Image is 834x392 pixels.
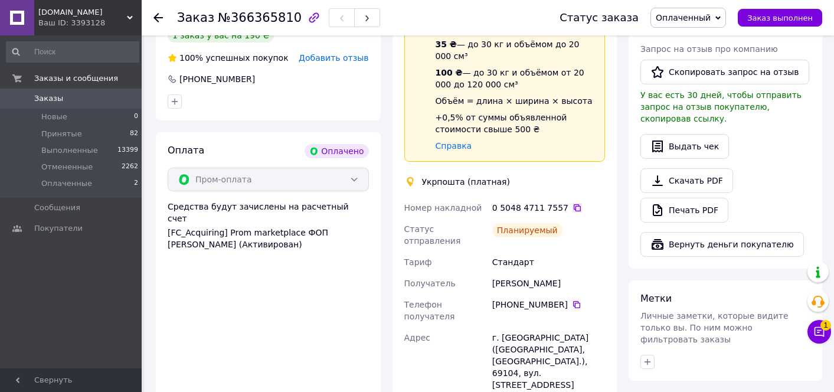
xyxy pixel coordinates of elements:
[404,333,430,342] span: Адрес
[490,251,607,273] div: Стандарт
[6,41,139,63] input: Поиск
[560,12,639,24] div: Статус заказа
[41,129,82,139] span: Принятые
[640,90,802,123] span: У вас есть 30 дней, чтобы отправить запрос на отзыв покупателю, скопировав ссылку.
[640,44,778,54] span: Запрос на отзыв про компанию
[122,162,138,172] span: 2262
[299,53,368,63] span: Добавить отзыв
[38,7,127,18] span: Troli.shop
[492,223,562,237] div: Планируемый
[656,13,711,22] span: Оплаченный
[436,68,463,77] span: 100 ₴
[177,11,214,25] span: Заказ
[305,144,368,158] div: Оплачено
[404,203,482,213] span: Номер накладной
[492,299,605,311] div: [PHONE_NUMBER]
[34,202,80,213] span: Сообщения
[436,40,457,49] span: 35 ₴
[153,12,163,24] div: Вернуться назад
[168,145,204,156] span: Оплата
[640,293,672,304] span: Метки
[436,141,472,151] a: Справка
[807,320,831,344] button: Чат с покупателем1
[490,273,607,294] div: [PERSON_NAME]
[41,178,92,189] span: Оплаченные
[34,73,118,84] span: Заказы и сообщения
[168,52,289,64] div: успешных покупок
[404,279,456,288] span: Получатель
[436,112,596,135] div: +0,5% от суммы объявленной стоимости свыше 500 ₴
[738,9,822,27] button: Заказ выполнен
[404,300,455,321] span: Телефон получателя
[640,168,733,193] a: Скачать PDF
[436,67,596,90] div: — до 30 кг и объёмом от 20 000 до 120 000 см³
[436,38,596,62] div: — до 30 кг и объёмом до 20 000 см³
[640,311,789,344] span: Личные заметки, которые видите только вы. По ним можно фильтровать заказы
[640,60,809,84] button: Скопировать запрос на отзыв
[117,145,138,156] span: 13399
[168,201,369,250] div: Средства будут зачислены на расчетный счет
[404,224,461,246] span: Статус отправления
[41,112,67,122] span: Новые
[178,73,256,85] div: [PHONE_NUMBER]
[492,202,605,214] div: 0 5048 4711 7557
[38,18,142,28] div: Ваш ID: 3393128
[168,227,369,250] div: [FC_Acquiring] Prom marketplace ФОП [PERSON_NAME] (Активирован)
[640,134,729,159] button: Выдать чек
[34,93,63,104] span: Заказы
[134,112,138,122] span: 0
[34,223,83,234] span: Покупатели
[404,257,432,267] span: Тариф
[640,198,728,223] a: Печать PDF
[41,145,98,156] span: Выполненные
[130,129,138,139] span: 82
[179,53,203,63] span: 100%
[747,14,813,22] span: Заказ выполнен
[218,11,302,25] span: №366365810
[419,176,514,188] div: Укрпошта (платная)
[134,178,138,189] span: 2
[41,162,93,172] span: Отмененные
[640,232,804,257] button: Вернуть деньги покупателю
[820,320,831,331] span: 1
[436,95,596,107] div: Объём = длина × ширина × высота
